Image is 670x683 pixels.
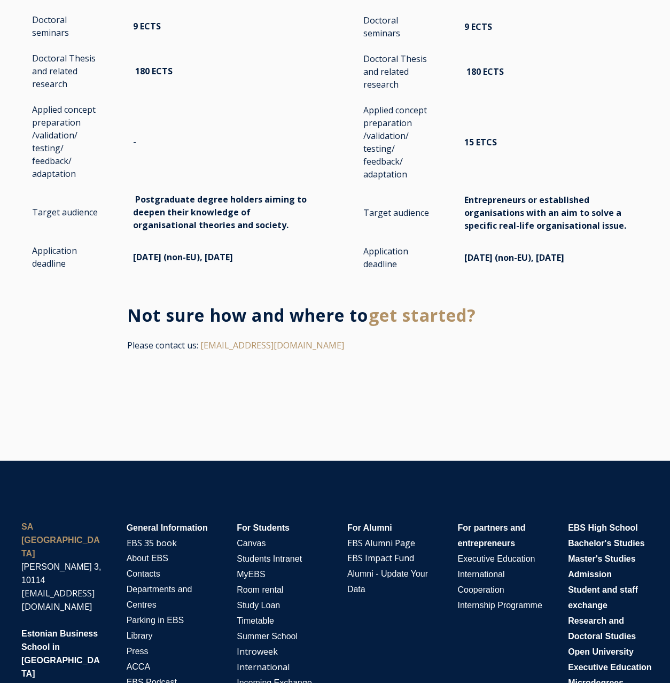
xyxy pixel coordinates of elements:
[237,647,277,656] span: I
[237,553,302,564] a: Students Intranet
[237,599,280,611] a: Study Loan
[568,570,612,579] span: Admission
[237,632,298,641] span: Summer School
[568,646,634,657] a: Open University
[237,601,280,610] span: Study Loan
[127,662,150,671] span: ACCA
[127,552,168,564] a: About EBS
[127,554,168,563] span: About EBS
[237,630,298,642] a: Summer School
[32,103,105,180] p: Applied concept preparation /validation/ testing/ feedback/ adaptation
[127,568,160,579] a: Contacts
[133,20,161,32] span: 9 ECTS
[200,339,344,351] a: [EMAIL_ADDRESS][DOMAIN_NAME]
[127,305,543,326] h3: Not sure how and where to
[237,568,265,580] a: MyEBS
[237,523,290,532] span: For Students
[133,135,307,148] p: -
[568,584,638,611] a: Student and staff exchange
[127,614,184,626] a: Parking in EBS
[568,537,644,549] a: Bachelor's Studies
[458,523,526,548] span: For partners and entrepreneurs
[458,570,505,594] span: International Cooperation
[239,661,290,673] a: nternational
[347,552,414,564] a: EBS Impact Fund
[347,523,392,532] span: For Alumni
[127,569,160,578] span: Contacts
[363,245,437,270] p: Application deadline
[127,339,543,352] p: Please contact us:
[568,539,644,548] span: Bachelor's Studies
[458,568,505,595] a: International Cooperation
[127,630,153,641] a: Library
[237,537,266,549] a: Canvas
[133,193,307,231] span: Postgraduate degree holders aiming to deepen their knowledge of organisational theories and society.
[127,631,153,640] span: Library
[369,304,477,327] span: get started?
[363,104,437,181] p: Applied concept preparation /validation/ testing/ feedback/ adaptation
[568,585,638,610] span: Student and staff exchange
[568,661,652,673] a: Executive Education
[32,13,105,39] p: Doctoral seminars
[32,244,105,270] p: Application deadline
[239,646,278,657] a: ntroweek
[464,21,492,33] span: 9 ECTS
[347,569,428,594] span: Alumni - Update Your Data
[237,616,274,625] span: Timetable
[237,584,283,595] a: Room rental
[21,562,101,585] span: [PERSON_NAME] 3, 10114
[237,615,274,626] a: Timetable
[21,522,100,558] strong: SA [GEOGRAPHIC_DATA]
[363,206,437,219] p: Target audience
[32,52,105,90] p: Doctoral Thesis and related research
[237,554,302,563] span: Students Intranet
[347,568,428,595] a: Alumni - Update Your Data
[127,645,149,657] a: Press
[21,629,100,678] span: Estonian Business School in [GEOGRAPHIC_DATA]
[135,65,173,77] span: 180 ECTS
[458,553,535,564] a: Executive Education
[568,568,612,580] a: Admission
[464,194,626,231] span: Entrepreneurs or established organisations with an aim to solve a specific real-life organisation...
[363,14,437,40] p: Doctoral seminars
[458,599,542,611] a: Internship Programme
[458,554,535,563] span: Executive Education
[568,616,636,641] span: Research and Doctoral Studies
[127,616,184,625] span: Parking in EBS
[347,537,415,549] a: EBS Alumni Page
[458,601,542,610] span: Internship Programme
[32,206,105,219] p: Target audience
[127,583,192,610] a: Departments and Centres
[127,585,192,609] span: Departments and Centres
[568,553,636,564] a: Master's Studies
[568,663,652,672] span: Executive Education
[568,522,638,533] a: EBS High School
[127,537,177,549] a: EBS 35 book
[464,136,638,149] p: 15 ETCS
[237,570,265,579] span: MyEBS
[568,615,636,642] a: Research and Doctoral Studies
[568,554,636,563] span: Master's Studies
[466,66,504,77] span: 180 ECTS
[127,661,150,672] a: ACCA
[464,252,564,263] span: [DATE] (non-EU), [DATE]
[237,585,283,594] span: Room rental
[133,251,233,263] span: [DATE] (non-EU), [DATE]
[21,587,95,612] a: [EMAIL_ADDRESS][DOMAIN_NAME]
[127,647,149,656] span: Press
[237,663,289,672] span: I
[568,647,634,656] span: Open University
[568,523,638,532] span: EBS High School
[237,539,266,548] span: Canvas
[127,523,208,532] span: General Information
[363,52,437,91] p: Doctoral Thesis and related research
